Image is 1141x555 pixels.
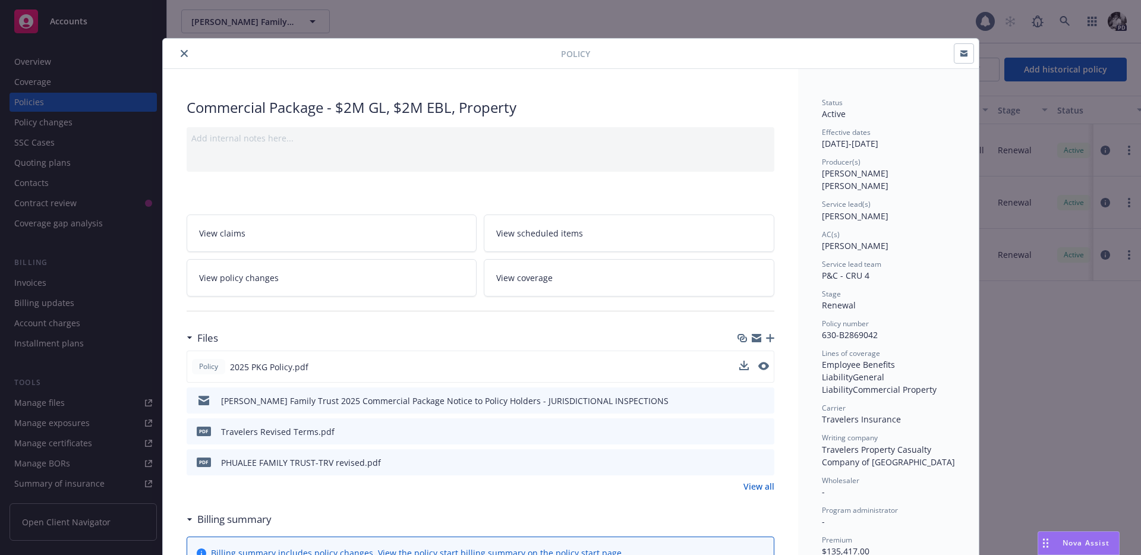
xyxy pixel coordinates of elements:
a: View policy changes [187,259,477,297]
button: close [177,46,191,61]
span: [PERSON_NAME] [PERSON_NAME] [822,168,891,191]
span: P&C - CRU 4 [822,270,869,281]
span: Policy [561,48,590,60]
div: Drag to move [1038,532,1053,554]
span: Service lead team [822,259,881,269]
div: Billing summary [187,512,272,527]
a: View claims [187,215,477,252]
span: Program administrator [822,505,898,515]
div: PHUALEE FAMILY TRUST-TRV revised.pdf [221,456,381,469]
span: Wholesaler [822,475,859,485]
button: preview file [759,425,770,438]
span: View scheduled items [496,227,583,239]
button: preview file [758,362,769,370]
span: General Liability [822,371,887,395]
div: Travelers Revised Terms.pdf [221,425,335,438]
div: [PERSON_NAME] Family Trust 2025 Commercial Package Notice to Policy Holders - JURISDICTIONAL INSP... [221,395,669,407]
div: Files [187,330,218,346]
button: preview file [759,456,770,469]
span: Commercial Property [853,384,937,395]
span: Policy [197,361,220,372]
span: Nova Assist [1063,538,1110,548]
span: Lines of coverage [822,348,880,358]
span: Producer(s) [822,157,861,167]
span: Writing company [822,433,878,443]
span: pdf [197,458,211,466]
span: View policy changes [199,272,279,284]
span: Policy number [822,319,869,329]
div: [DATE] - [DATE] [822,127,955,150]
span: Carrier [822,403,846,413]
button: preview file [759,395,770,407]
span: [PERSON_NAME] [822,240,888,251]
a: View all [743,480,774,493]
span: View coverage [496,272,553,284]
span: Travelers Property Casualty Company of [GEOGRAPHIC_DATA] [822,444,955,468]
a: View coverage [484,259,774,297]
div: Commercial Package - $2M GL, $2M EBL, Property [187,97,774,118]
span: Active [822,108,846,119]
span: Service lead(s) [822,199,871,209]
button: download file [740,425,749,438]
span: - [822,486,825,497]
button: download file [740,456,749,469]
span: 2025 PKG Policy.pdf [230,361,308,373]
span: Stage [822,289,841,299]
button: Nova Assist [1038,531,1120,555]
button: download file [740,395,749,407]
span: View claims [199,227,245,239]
button: download file [739,361,749,373]
h3: Files [197,330,218,346]
button: preview file [758,361,769,373]
span: Travelers Insurance [822,414,901,425]
div: Add internal notes here... [191,132,770,144]
span: Effective dates [822,127,871,137]
span: [PERSON_NAME] [822,210,888,222]
span: pdf [197,427,211,436]
span: Premium [822,535,852,545]
span: - [822,516,825,527]
span: Renewal [822,299,856,311]
button: download file [739,361,749,370]
span: AC(s) [822,229,840,239]
span: Status [822,97,843,108]
a: View scheduled items [484,215,774,252]
span: 630-B2869042 [822,329,878,340]
h3: Billing summary [197,512,272,527]
span: Employee Benefits Liability [822,359,897,383]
